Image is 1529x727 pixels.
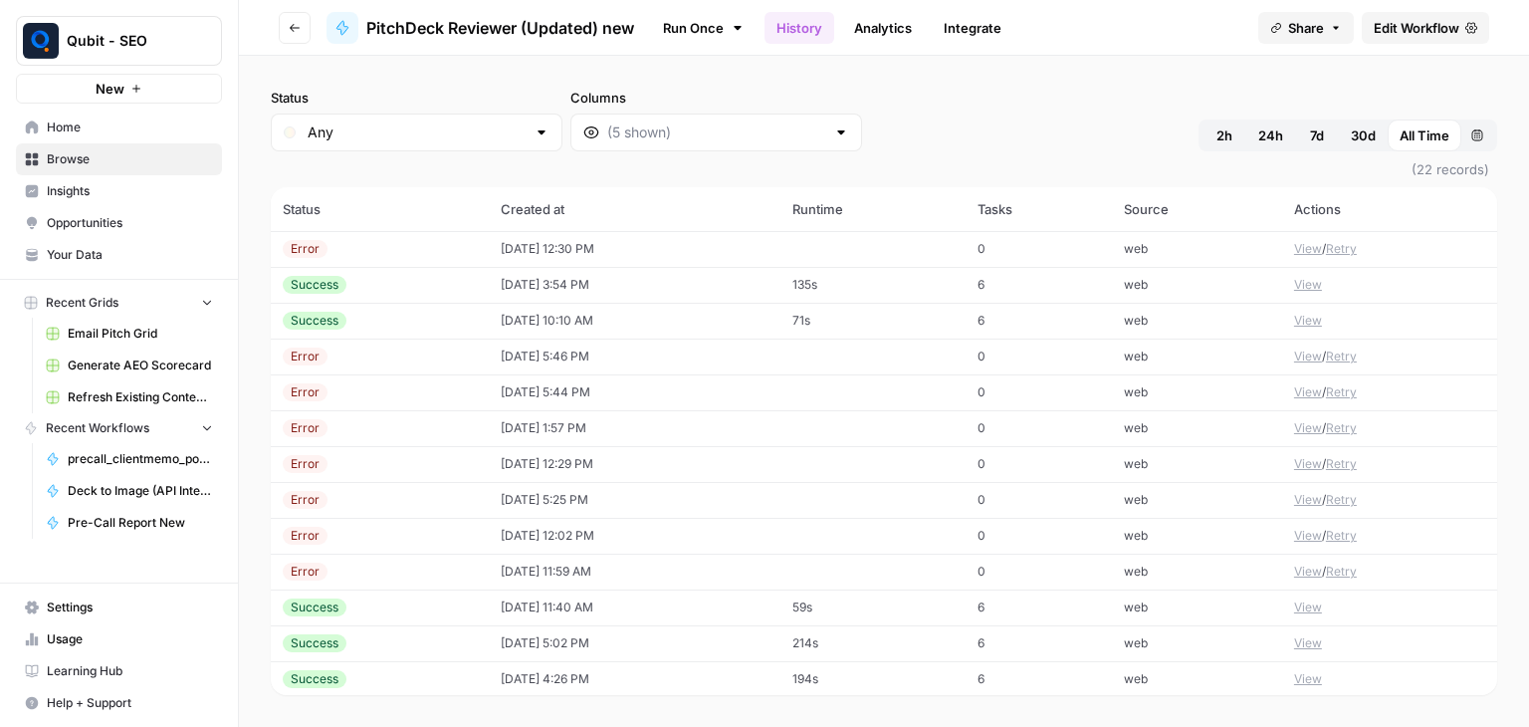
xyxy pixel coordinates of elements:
[37,507,222,539] a: Pre-Call Report New
[1112,661,1282,697] td: web
[1112,482,1282,518] td: web
[1294,383,1322,401] button: View
[1326,240,1357,258] button: Retry
[842,12,924,44] a: Analytics
[966,590,1112,625] td: 6
[68,514,213,532] span: Pre-Call Report New
[327,12,634,44] a: PitchDeck Reviewer (Updated) new
[283,312,346,330] div: Success
[1294,312,1322,330] button: View
[966,303,1112,339] td: 6
[489,446,780,482] td: [DATE] 12:29 PM
[308,122,526,142] input: Any
[650,11,757,45] a: Run Once
[966,267,1112,303] td: 6
[1112,231,1282,267] td: web
[966,661,1112,697] td: 6
[489,231,780,267] td: [DATE] 12:30 PM
[283,348,328,365] div: Error
[37,443,222,475] a: precall_clientmemo_postrev_sagar
[966,374,1112,410] td: 0
[780,625,966,661] td: 214s
[966,231,1112,267] td: 0
[47,182,213,200] span: Insights
[1351,125,1376,145] span: 30d
[16,239,222,271] a: Your Data
[966,446,1112,482] td: 0
[1362,12,1489,44] a: Edit Workflow
[16,74,222,104] button: New
[1326,419,1357,437] button: Retry
[1112,187,1282,231] th: Source
[1216,125,1232,145] span: 2h
[1282,518,1497,554] td: /
[47,662,213,680] span: Learning Hub
[1112,410,1282,446] td: web
[16,112,222,143] a: Home
[1112,303,1282,339] td: web
[1258,125,1283,145] span: 24h
[489,482,780,518] td: [DATE] 5:25 PM
[283,670,346,688] div: Success
[16,175,222,207] a: Insights
[1202,120,1246,151] button: 2h
[780,303,966,339] td: 71s
[1282,446,1497,482] td: /
[607,122,825,142] input: (5 shown)
[47,599,213,616] span: Settings
[1246,120,1295,151] button: 24h
[271,151,1497,187] span: (22 records)
[68,388,213,406] span: Refresh Existing Content (1)
[489,187,780,231] th: Created at
[489,554,780,590] td: [DATE] 11:59 AM
[764,12,834,44] a: History
[1112,590,1282,625] td: web
[47,214,213,232] span: Opportunities
[1294,527,1322,545] button: View
[1326,527,1357,545] button: Retry
[1282,410,1497,446] td: /
[780,187,966,231] th: Runtime
[489,661,780,697] td: [DATE] 4:26 PM
[1374,18,1459,38] span: Edit Workflow
[271,88,562,108] label: Status
[366,16,634,40] span: PitchDeck Reviewer (Updated) new
[966,518,1112,554] td: 0
[283,491,328,509] div: Error
[16,687,222,719] button: Help + Support
[489,590,780,625] td: [DATE] 11:40 AM
[1294,276,1322,294] button: View
[68,357,213,374] span: Generate AEO Scorecard
[1294,599,1322,616] button: View
[16,16,222,66] button: Workspace: Qubit - SEO
[489,267,780,303] td: [DATE] 3:54 PM
[283,527,328,545] div: Error
[283,240,328,258] div: Error
[1112,554,1282,590] td: web
[47,150,213,168] span: Browse
[1112,625,1282,661] td: web
[1282,374,1497,410] td: /
[966,625,1112,661] td: 6
[489,374,780,410] td: [DATE] 5:44 PM
[489,303,780,339] td: [DATE] 10:10 AM
[46,294,118,312] span: Recent Grids
[1339,120,1388,151] button: 30d
[780,267,966,303] td: 135s
[46,419,149,437] span: Recent Workflows
[283,419,328,437] div: Error
[1295,120,1339,151] button: 7d
[68,450,213,468] span: precall_clientmemo_postrev_sagar
[283,634,346,652] div: Success
[489,410,780,446] td: [DATE] 1:57 PM
[1326,491,1357,509] button: Retry
[966,410,1112,446] td: 0
[1294,348,1322,365] button: View
[1326,383,1357,401] button: Retry
[1294,240,1322,258] button: View
[37,318,222,350] a: Email Pitch Grid
[16,288,222,318] button: Recent Grids
[16,623,222,655] a: Usage
[1282,554,1497,590] td: /
[1112,518,1282,554] td: web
